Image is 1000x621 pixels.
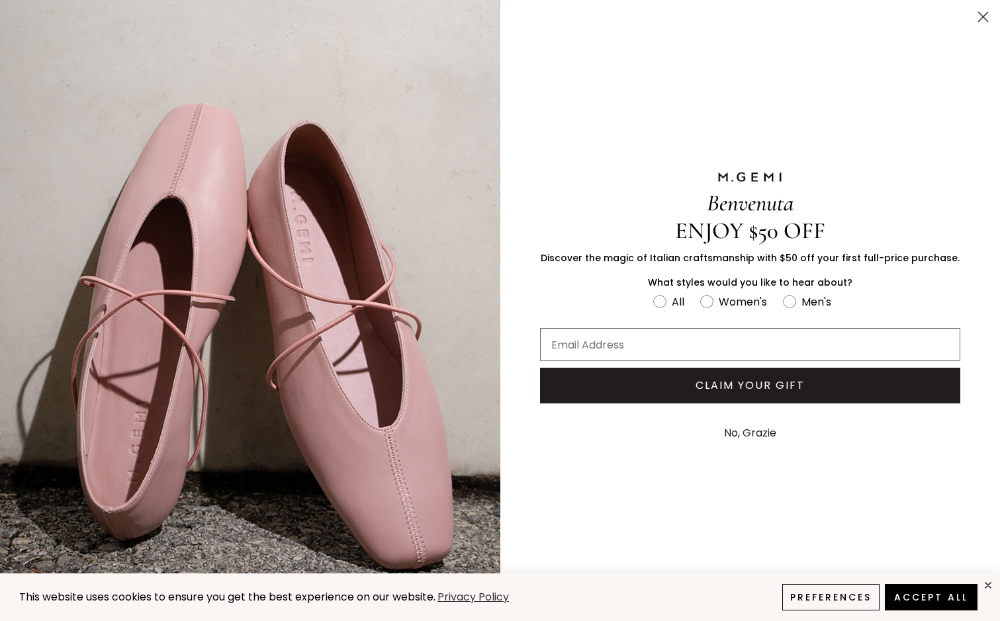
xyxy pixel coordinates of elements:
[885,584,977,610] button: Accept All
[540,368,961,403] button: CLAIM YOUR GIFT
[19,589,435,604] span: This website uses cookies to ensure you get the best experience on our website.
[540,328,961,361] input: Email Address
[672,294,684,310] div: All
[435,589,511,606] a: Privacy Policy (opens in a new tab)
[801,294,831,310] div: Men's
[983,580,993,591] div: close
[541,251,960,265] span: Discover the magic of Italian craftsmanship with $50 off your first full-price purchase.
[717,171,783,183] img: M.GEMI
[719,294,767,310] div: Women's
[707,189,794,217] span: Benvenuta
[782,584,880,610] button: Preferences
[717,417,783,450] button: No, Grazie
[972,5,995,28] button: Close dialog
[675,217,825,245] span: ENJOY $50 OFF
[648,276,852,289] span: What styles would you like to hear about?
